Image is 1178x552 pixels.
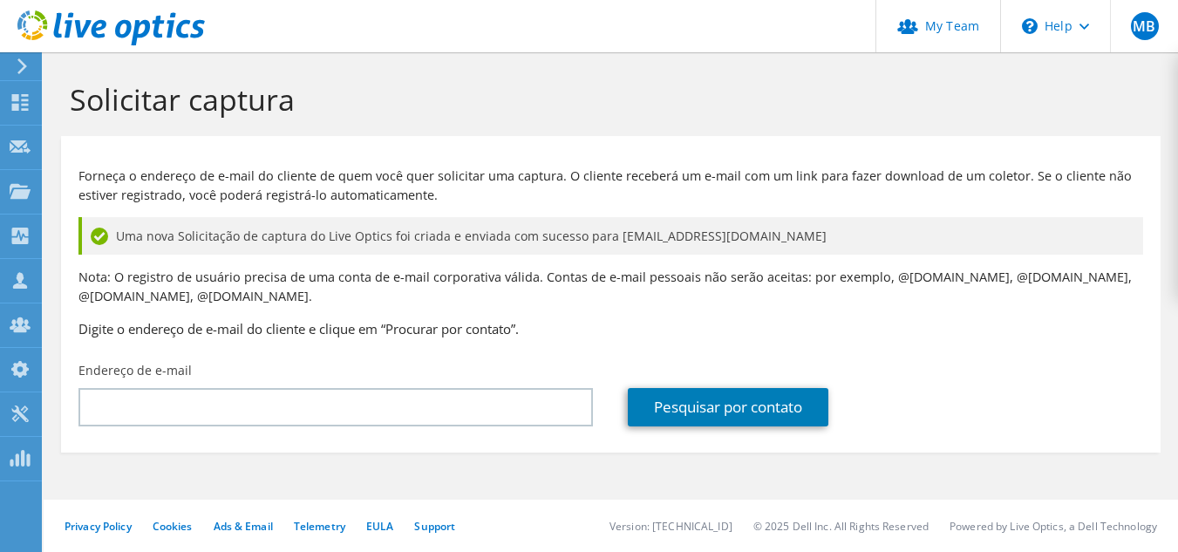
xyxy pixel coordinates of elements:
p: Forneça o endereço de e-mail do cliente de quem você quer solicitar uma captura. O cliente recebe... [78,167,1143,205]
label: Endereço de e-mail [78,362,192,379]
li: Version: [TECHNICAL_ID] [609,519,732,534]
p: Nota: O registro de usuário precisa de uma conta de e-mail corporativa válida. Contas de e-mail p... [78,268,1143,306]
a: Privacy Policy [65,519,132,534]
a: Telemetry [294,519,345,534]
a: Support [414,519,455,534]
a: EULA [366,519,393,534]
span: Uma nova Solicitação de captura do Live Optics foi criada e enviada com sucesso para [EMAIL_ADDRE... [116,227,827,246]
li: © 2025 Dell Inc. All Rights Reserved [753,519,929,534]
a: Cookies [153,519,193,534]
h3: Digite o endereço de e-mail do cliente e clique em “Procurar por contato”. [78,319,1143,338]
span: MB [1131,12,1159,40]
a: Pesquisar por contato [628,388,828,426]
h1: Solicitar captura [70,81,1143,118]
a: Ads & Email [214,519,273,534]
svg: \n [1022,18,1038,34]
li: Powered by Live Optics, a Dell Technology [950,519,1157,534]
